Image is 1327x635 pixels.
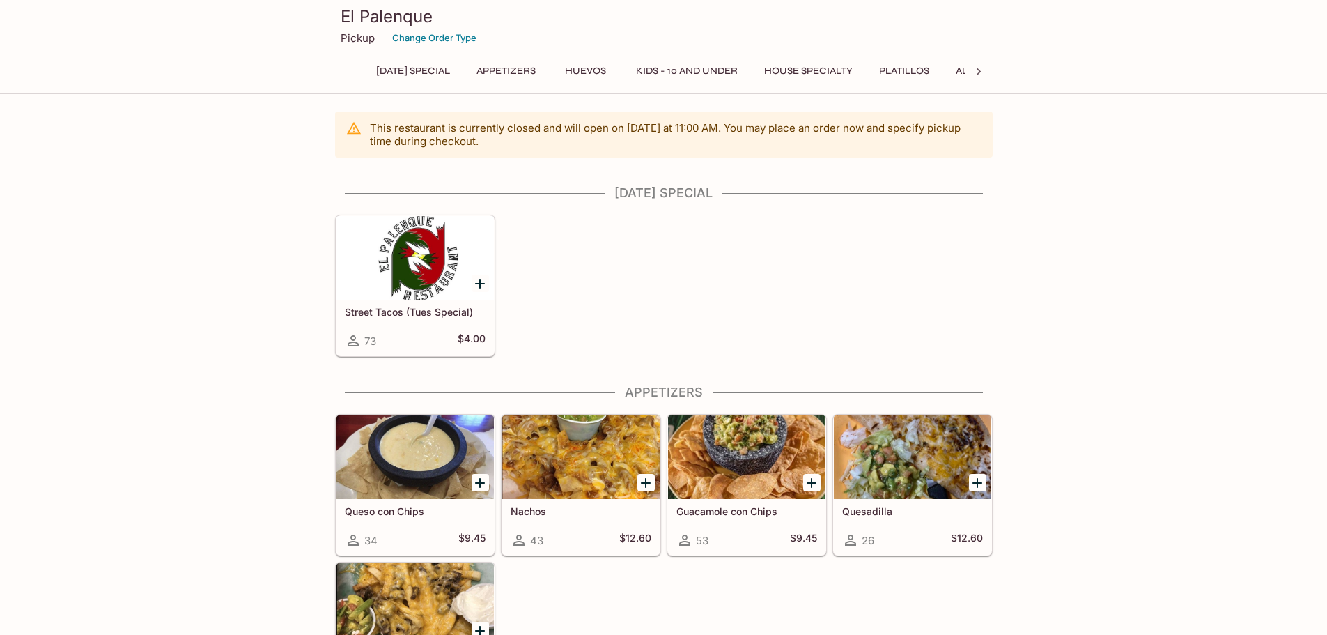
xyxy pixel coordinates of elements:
[667,415,826,556] a: Guacamole con Chips53$9.45
[871,61,937,81] button: Platillos
[676,505,817,517] h5: Guacamole con Chips
[458,332,486,349] h5: $4.00
[951,532,983,549] h5: $12.60
[554,61,617,81] button: Huevos
[364,335,376,348] span: 73
[336,216,494,300] div: Street Tacos (Tues Special)
[336,415,495,556] a: Queso con Chips34$9.45
[628,61,745,81] button: Kids - 10 and Under
[668,415,825,499] div: Guacamole con Chips
[472,474,489,491] button: Add Queso con Chips
[833,415,992,556] a: Quesadilla26$12.60
[386,27,483,49] button: Change Order Type
[530,534,543,547] span: 43
[696,534,708,547] span: 53
[458,532,486,549] h5: $9.45
[948,61,1105,81] button: Ala Carte and Side Orders
[368,61,458,81] button: [DATE] Special
[345,505,486,517] h5: Queso con Chips
[803,474,821,491] button: Add Guacamole con Chips
[790,532,817,549] h5: $9.45
[619,532,651,549] h5: $12.60
[502,415,660,499] div: Nachos
[336,415,494,499] div: Queso con Chips
[370,121,981,148] p: This restaurant is currently closed and will open on [DATE] at 11:00 AM . You may place an order ...
[364,534,378,547] span: 34
[469,61,543,81] button: Appetizers
[335,185,993,201] h4: [DATE] Special
[862,534,874,547] span: 26
[756,61,860,81] button: House Specialty
[345,306,486,318] h5: Street Tacos (Tues Special)
[637,474,655,491] button: Add Nachos
[472,275,489,292] button: Add Street Tacos (Tues Special)
[834,415,991,499] div: Quesadilla
[336,215,495,356] a: Street Tacos (Tues Special)73$4.00
[341,31,375,45] p: Pickup
[969,474,986,491] button: Add Quesadilla
[511,505,651,517] h5: Nachos
[335,385,993,400] h4: Appetizers
[502,415,660,556] a: Nachos43$12.60
[341,6,987,27] h3: El Palenque
[842,505,983,517] h5: Quesadilla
